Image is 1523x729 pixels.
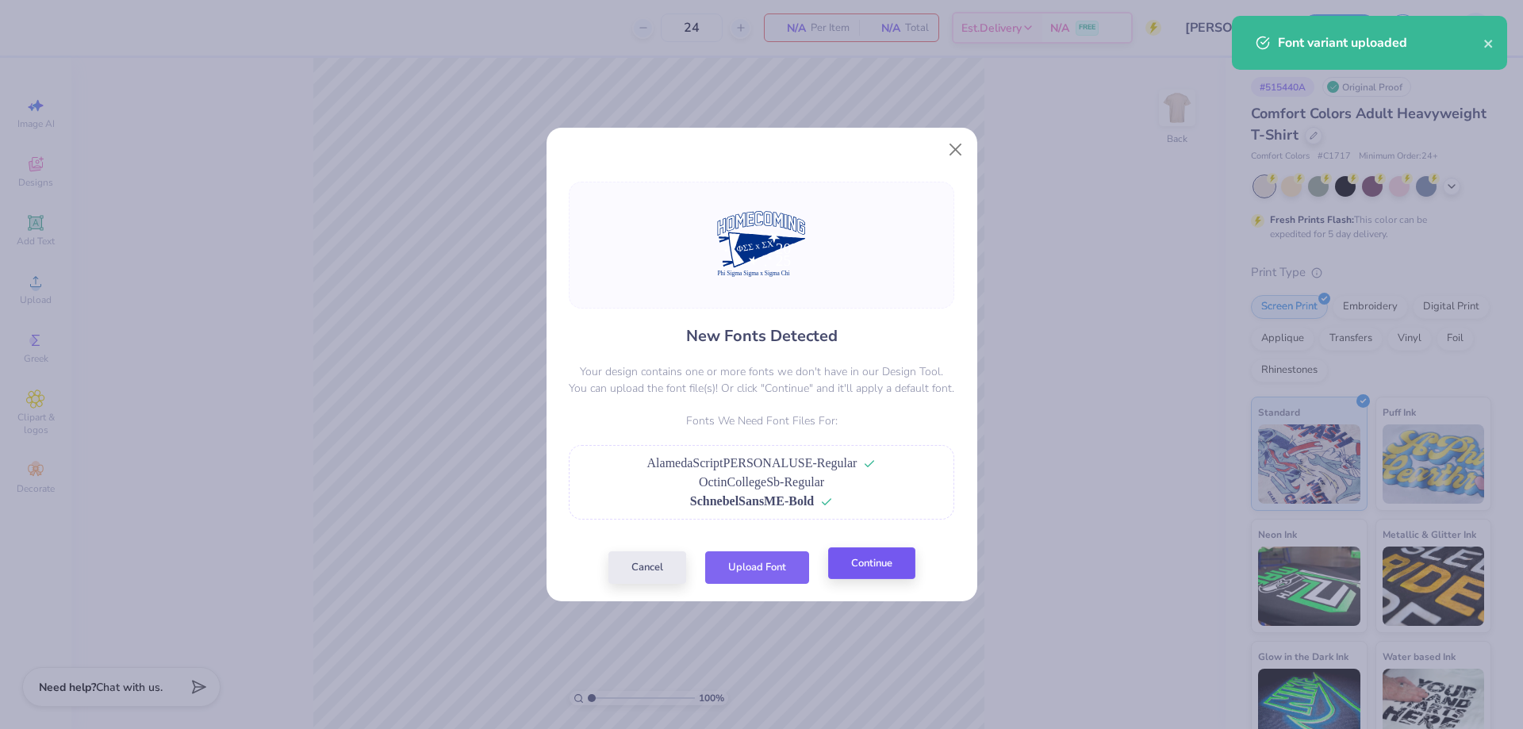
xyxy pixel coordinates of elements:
button: Continue [828,547,915,580]
div: Font variant uploaded [1278,33,1483,52]
span: AlamedaScriptPERSONALUSE-Regular [647,456,857,470]
span: OctinCollegeSb-Regular [699,475,824,489]
button: Cancel [608,551,686,584]
p: Fonts We Need Font Files For: [569,412,954,429]
p: Your design contains one or more fonts we don't have in our Design Tool. You can upload the font ... [569,363,954,397]
button: Close [940,135,970,165]
button: close [1483,33,1494,52]
button: Upload Font [705,551,809,584]
h4: New Fonts Detected [686,324,838,347]
span: SchnebelSansME-Bold [690,494,814,508]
